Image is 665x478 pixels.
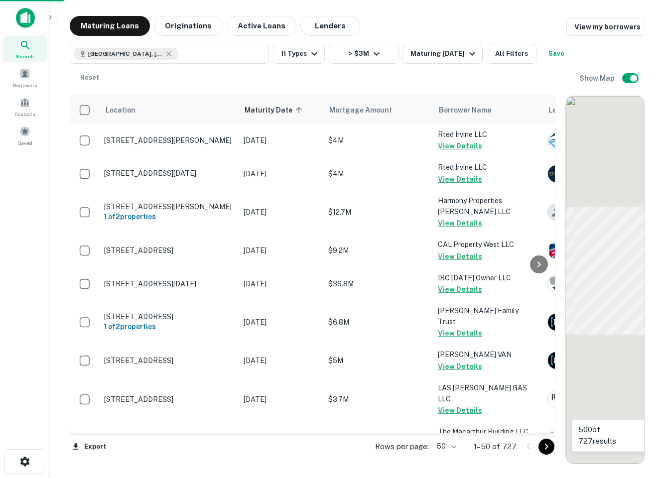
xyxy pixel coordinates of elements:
button: View Details [438,404,482,416]
button: Maturing [DATE] [402,44,483,64]
p: $6.8M [328,432,428,443]
button: View Details [438,327,482,339]
p: [STREET_ADDRESS][DATE] [104,279,234,288]
p: [DATE] [244,355,318,366]
div: Maturing [DATE] [410,48,478,60]
button: View Details [438,283,482,295]
p: 500 of 727 results [578,424,639,447]
button: View Details [438,250,482,262]
button: > $3M [329,44,399,64]
span: Borrower Name [439,104,491,116]
a: Search [3,35,47,62]
p: [STREET_ADDRESS][PERSON_NAME] [104,136,234,145]
span: Mortgage Amount [329,104,405,116]
button: Export [70,439,109,454]
button: View Details [438,217,482,229]
button: 11 Types [273,44,325,64]
a: Saved [3,122,47,149]
h6: Show Map [579,73,616,84]
h6: 1 of 2 properties [104,321,234,332]
button: Save your search to get updates of matches that match your search criteria. [540,44,572,64]
span: Contacts [15,110,35,118]
p: IBC [DATE] Owner LLC [438,272,537,283]
p: 1–50 of 727 [474,441,517,453]
button: [GEOGRAPHIC_DATA], [GEOGRAPHIC_DATA], [GEOGRAPHIC_DATA] [70,44,269,64]
th: Location [99,96,239,124]
p: [STREET_ADDRESS][PERSON_NAME] [104,202,234,211]
img: capitalize-icon.png [16,8,35,28]
p: $4M [328,135,428,146]
button: View Details [438,173,482,185]
p: Rows per page: [375,441,429,453]
div: 0 0 [566,96,645,464]
p: $5M [328,355,428,366]
button: All Filters [487,44,536,64]
button: View Details [438,360,482,372]
button: Active Loans [227,16,296,36]
p: [DATE] [244,317,318,328]
span: Location [105,104,135,116]
p: [DATE] [244,245,318,256]
button: Maturing Loans [70,16,150,36]
p: $6.8M [328,317,428,328]
p: Harmony Properties [PERSON_NAME] LLC [438,195,537,217]
a: Borrowers [3,64,47,91]
p: LAS [PERSON_NAME] GAS LLC [438,382,537,404]
iframe: Chat Widget [615,398,665,446]
button: View Details [438,140,482,152]
th: Mortgage Amount [323,96,433,124]
p: $12.7M [328,207,428,218]
span: Borrowers [13,81,37,89]
p: [DATE] [244,394,318,405]
p: $3.7M [328,394,428,405]
span: Search [16,52,34,60]
button: Go to next page [538,439,554,455]
p: $36.8M [328,278,428,289]
div: 50 [433,439,458,454]
span: Saved [18,139,32,147]
th: Maturity Date [239,96,323,124]
p: [PERSON_NAME] Family Trust [438,305,537,327]
button: Lenders [300,16,360,36]
p: Rted Irvine LLC [438,129,537,140]
p: [DATE] [244,432,318,443]
a: View my borrowers [566,18,645,36]
p: [PERSON_NAME] VAN [438,349,537,360]
p: Rted Irvine LLC [438,162,537,173]
a: Contacts [3,93,47,120]
h6: 1 of 2 properties [104,211,234,222]
p: [DATE] [244,278,318,289]
p: [STREET_ADDRESS][DATE] [104,169,234,178]
p: [STREET_ADDRESS] [104,395,234,404]
button: Reset [74,68,106,88]
p: $4M [328,168,428,179]
p: The Macarthur Building LLC [438,426,537,437]
span: [GEOGRAPHIC_DATA], [GEOGRAPHIC_DATA], [GEOGRAPHIC_DATA] [88,49,163,58]
p: [STREET_ADDRESS] [104,312,234,321]
p: [DATE] [244,135,318,146]
p: [STREET_ADDRESS] [104,246,234,255]
p: [DATE] [244,207,318,218]
p: CAL Property West LLC [438,239,537,250]
p: [DATE] [244,168,318,179]
th: Borrower Name [433,96,542,124]
p: $9.2M [328,245,428,256]
button: Originations [154,16,223,36]
span: Maturity Date [245,104,305,116]
p: [STREET_ADDRESS] [104,356,234,365]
